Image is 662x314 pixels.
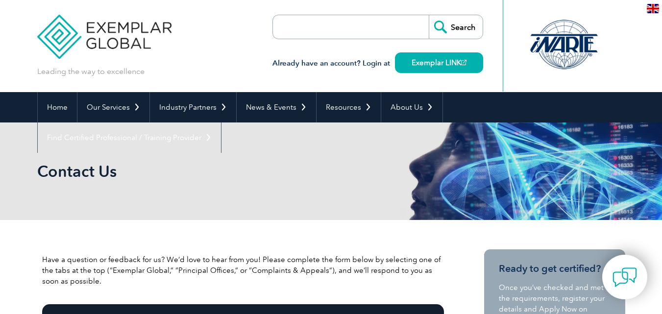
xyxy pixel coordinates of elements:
a: Resources [317,92,381,122]
a: Exemplar LINK [395,52,483,73]
a: Home [38,92,77,122]
a: About Us [381,92,442,122]
p: Leading the way to excellence [37,66,145,77]
img: contact-chat.png [613,265,637,290]
input: Search [429,15,483,39]
h3: Already have an account? Login at [272,57,483,70]
a: News & Events [237,92,316,122]
a: Find Certified Professional / Training Provider [38,122,221,153]
a: Our Services [77,92,149,122]
img: en [647,4,659,13]
a: Industry Partners [150,92,236,122]
p: Have a question or feedback for us? We’d love to hear from you! Please complete the form below by... [42,254,444,287]
h1: Contact Us [37,162,414,181]
img: open_square.png [461,60,466,65]
h3: Ready to get certified? [499,263,611,275]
